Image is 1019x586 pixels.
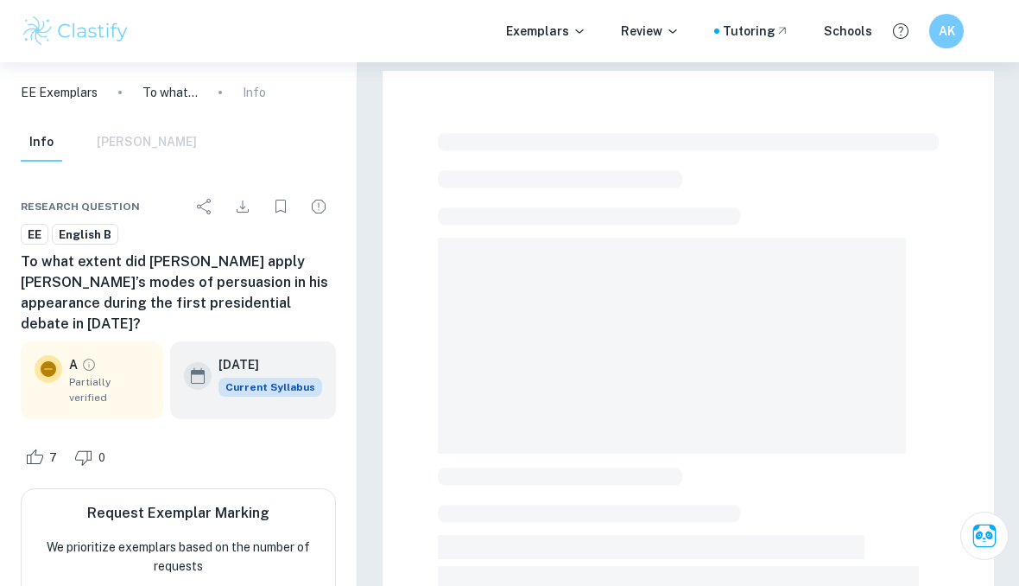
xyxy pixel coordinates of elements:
[506,22,586,41] p: Exemplars
[142,83,198,102] p: To what extent did [PERSON_NAME] apply [PERSON_NAME]’s modes of persuasion in his appearance duri...
[929,14,964,48] button: AK
[21,252,336,334] h6: To what extent did [PERSON_NAME] apply [PERSON_NAME]’s modes of persuasion in his appearance duri...
[87,503,269,524] h6: Request Exemplar Marking
[69,355,78,374] p: A
[225,189,260,224] div: Download
[218,378,322,397] span: Current Syllabus
[22,226,47,244] span: EE
[70,443,115,471] div: Dislike
[21,199,140,214] span: Research question
[21,124,62,162] button: Info
[301,189,336,224] div: Report issue
[21,224,48,245] a: EE
[723,22,789,41] a: Tutoring
[81,357,97,373] a: Grade partially verified
[89,449,115,467] span: 0
[218,355,308,374] h6: [DATE]
[53,226,117,244] span: English B
[35,538,321,576] p: We prioritize exemplars based on the number of requests
[40,449,66,467] span: 7
[187,189,222,224] div: Share
[960,512,1009,560] button: Ask Clai
[21,443,66,471] div: Like
[621,22,680,41] p: Review
[263,189,298,224] div: Bookmark
[69,374,149,405] span: Partially verified
[218,378,322,397] div: This exemplar is based on the current syllabus. Feel free to refer to it for inspiration/ideas wh...
[21,83,98,102] a: EE Exemplars
[886,16,915,46] button: Help and Feedback
[21,14,130,48] img: Clastify logo
[824,22,872,41] a: Schools
[937,22,957,41] h6: AK
[52,224,118,245] a: English B
[243,83,266,102] p: Info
